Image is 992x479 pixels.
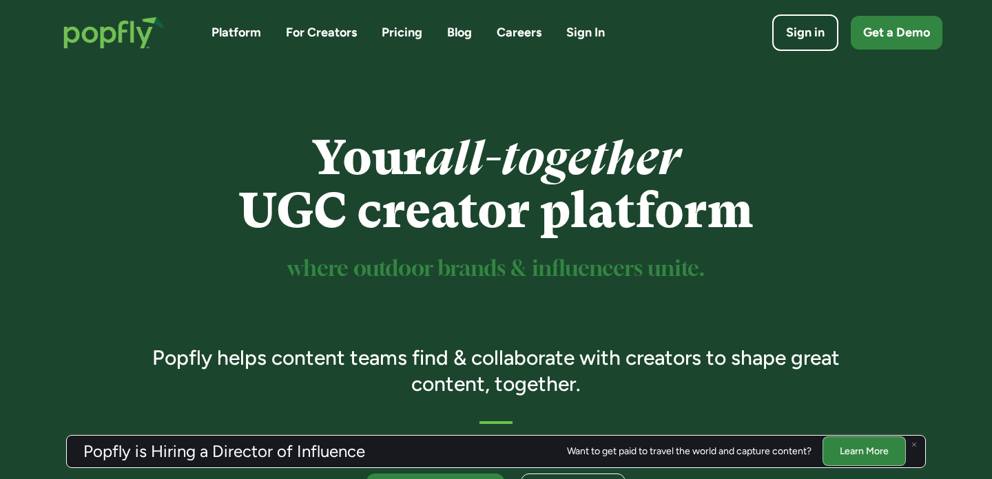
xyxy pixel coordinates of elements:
h3: Popfly helps content teams find & collaborate with creators to shape great content, together. [133,345,860,396]
a: Blog [447,24,472,41]
a: Sign in [772,14,838,51]
a: Platform [211,24,261,41]
em: all-together [426,130,680,186]
a: Careers [497,24,541,41]
div: Want to get paid to travel the world and capture content? [567,446,812,457]
a: Pricing [382,24,422,41]
a: For Creators [286,24,357,41]
a: Learn More [823,436,906,466]
h3: Popfly is Hiring a Director of Influence [83,443,365,460]
div: Get a Demo [863,24,930,41]
a: Sign In [566,24,605,41]
a: Get a Demo [851,16,942,50]
a: home [50,3,178,63]
h1: Your UGC creator platform [133,131,860,237]
div: Sign in [786,24,825,41]
sup: where outdoor brands & influencers unite. [287,259,705,280]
